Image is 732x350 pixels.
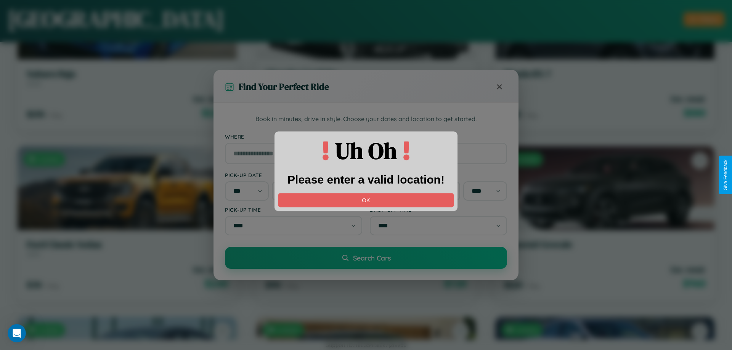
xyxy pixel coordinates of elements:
[353,254,391,262] span: Search Cars
[225,172,362,178] label: Pick-up Date
[370,172,507,178] label: Drop-off Date
[225,206,362,213] label: Pick-up Time
[239,80,329,93] h3: Find Your Perfect Ride
[225,114,507,124] p: Book in minutes, drive in style. Choose your dates and location to get started.
[225,133,507,140] label: Where
[370,206,507,213] label: Drop-off Time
